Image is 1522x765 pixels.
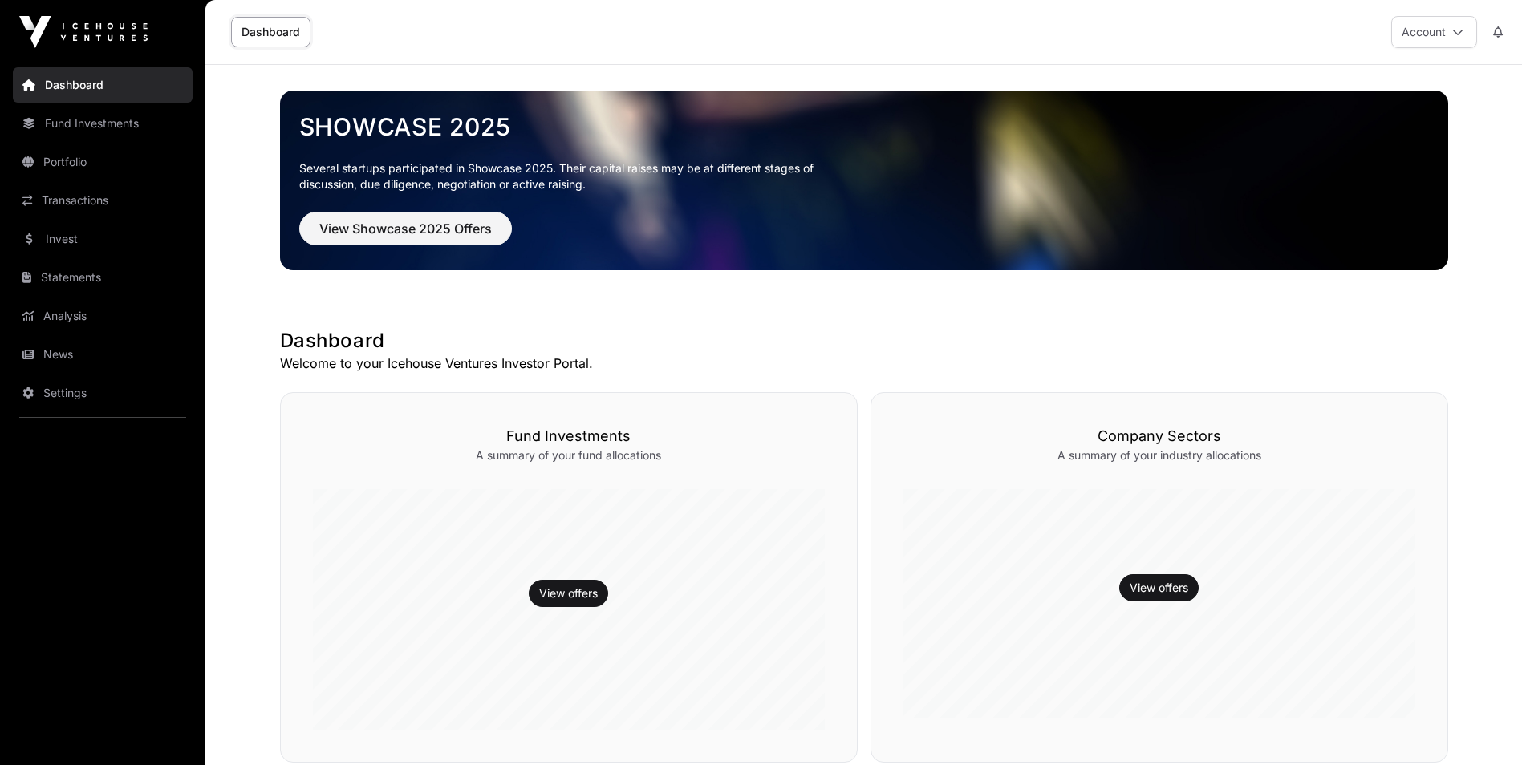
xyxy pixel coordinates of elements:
[280,328,1448,354] h1: Dashboard
[903,425,1415,447] h3: Company Sectors
[1130,580,1188,596] a: View offers
[313,447,825,463] p: A summary of your fund allocations
[13,183,193,218] a: Transactions
[13,221,193,257] a: Invest
[319,219,492,238] span: View Showcase 2025 Offers
[13,144,193,180] a: Portfolio
[299,160,838,192] p: Several startups participated in Showcase 2025. Their capital raises may be at different stages o...
[299,228,512,244] a: View Showcase 2025 Offers
[903,447,1415,463] p: A summary of your industry allocations
[13,298,193,334] a: Analysis
[1391,16,1477,48] button: Account
[299,112,1429,141] a: Showcase 2025
[19,16,148,48] img: Icehouse Ventures Logo
[13,106,193,141] a: Fund Investments
[313,425,825,447] h3: Fund Investments
[231,17,310,47] a: Dashboard
[13,375,193,411] a: Settings
[13,67,193,103] a: Dashboard
[13,260,193,295] a: Statements
[13,337,193,372] a: News
[280,91,1448,270] img: Showcase 2025
[299,212,512,245] button: View Showcase 2025 Offers
[539,585,598,601] a: View offers
[1442,688,1522,765] iframe: Chat Widget
[280,354,1448,373] p: Welcome to your Icehouse Ventures Investor Portal.
[529,580,608,607] button: View offers
[1119,574,1199,601] button: View offers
